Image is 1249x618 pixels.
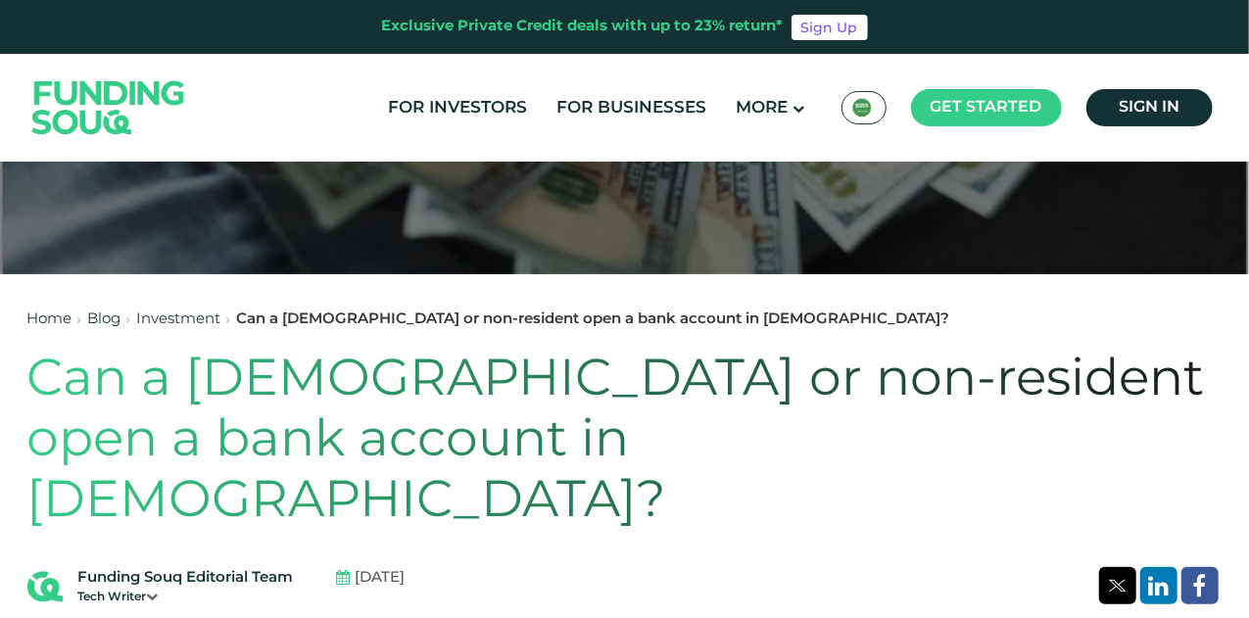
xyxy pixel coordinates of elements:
[13,58,205,157] img: Logo
[384,92,533,124] a: For Investors
[137,312,221,326] a: Investment
[356,567,406,590] span: [DATE]
[27,351,1223,534] h1: Can a [DEMOGRAPHIC_DATA] or non-resident open a bank account in [DEMOGRAPHIC_DATA]?
[88,312,121,326] a: Blog
[1109,580,1127,592] img: twitter
[931,100,1042,115] span: Get started
[552,92,712,124] a: For Businesses
[237,309,950,331] div: Can a [DEMOGRAPHIC_DATA] or non-resident open a bank account in [DEMOGRAPHIC_DATA]?
[1086,89,1213,126] a: Sign in
[78,567,294,590] div: Funding Souq Editorial Team
[1119,100,1179,115] span: Sign in
[792,15,868,40] a: Sign Up
[737,100,789,117] span: More
[78,589,294,606] div: Tech Writer
[27,312,72,326] a: Home
[27,569,63,604] img: Blog Author
[852,98,872,118] img: SA Flag
[382,16,784,38] div: Exclusive Private Credit deals with up to 23% return*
